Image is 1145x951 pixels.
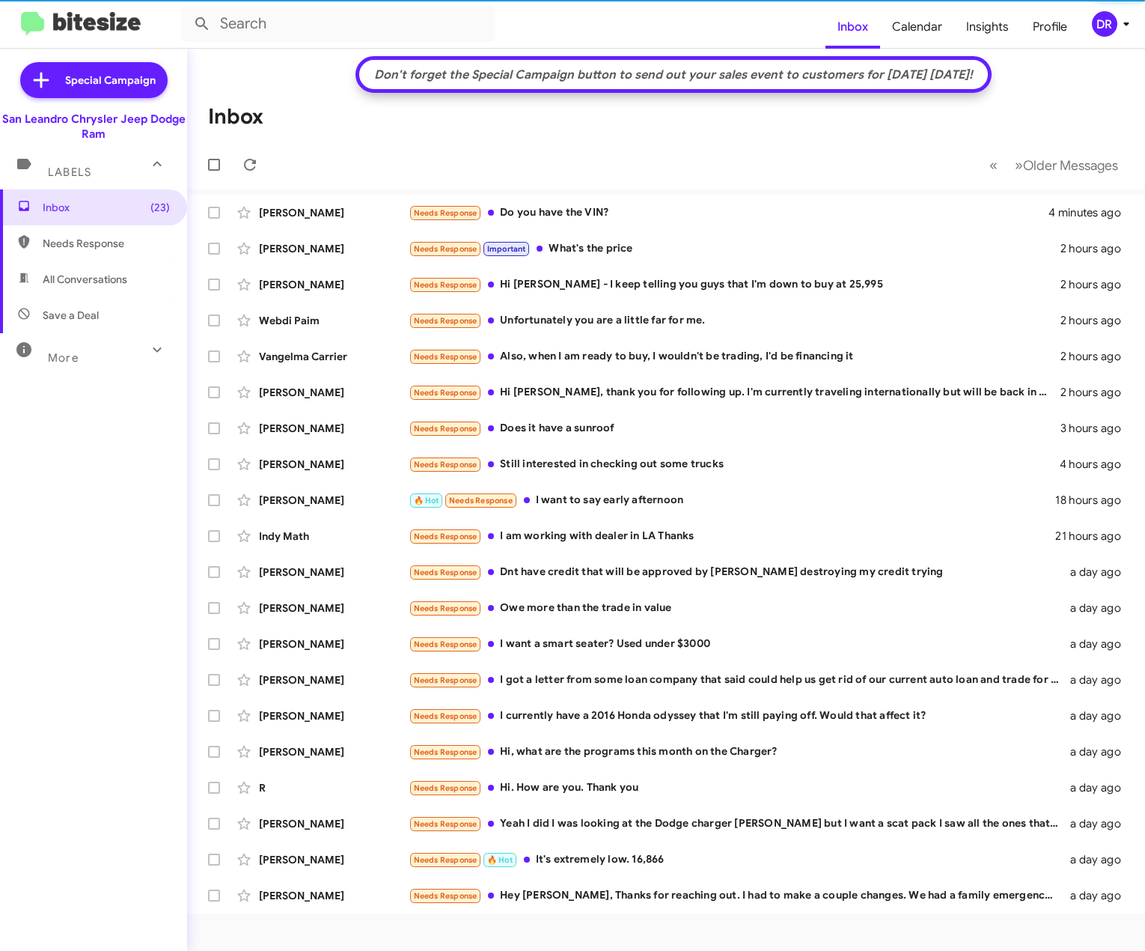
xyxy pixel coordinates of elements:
[414,388,477,398] span: Needs Response
[259,349,409,364] div: Vangelma Carrier
[414,783,477,793] span: Needs Response
[259,529,409,544] div: Indy Math
[1060,385,1133,400] div: 2 hours ago
[259,601,409,616] div: [PERSON_NAME]
[43,236,170,251] span: Needs Response
[414,891,477,901] span: Needs Response
[48,351,79,365] span: More
[1015,156,1023,174] span: »
[1066,708,1133,723] div: a day ago
[150,200,170,215] span: (23)
[1048,205,1133,220] div: 4 minutes ago
[181,6,495,42] input: Search
[449,496,513,505] span: Needs Response
[65,73,156,88] span: Special Campaign
[1079,11,1129,37] button: DR
[409,420,1060,437] div: Does it have a sunroof
[409,240,1060,258] div: What's the price
[1092,11,1117,37] div: DR
[409,564,1066,581] div: Dnt have credit that will be approved by [PERSON_NAME] destroying my credit trying
[1066,601,1133,616] div: a day ago
[409,636,1066,653] div: I want a smart seater? Used under $3000
[414,711,477,721] span: Needs Response
[1066,672,1133,687] div: a day ago
[1066,780,1133,795] div: a day ago
[1066,816,1133,831] div: a day ago
[259,672,409,687] div: [PERSON_NAME]
[409,815,1066,833] div: Yeah I did I was looking at the Dodge charger [PERSON_NAME] but I want a scat pack I saw all the ...
[409,887,1066,905] div: Hey [PERSON_NAME], Thanks for reaching out. I had to make a couple changes. We had a family emerg...
[259,313,409,328] div: Webdi Paim
[409,384,1060,401] div: Hi [PERSON_NAME], thank you for following up. I'm currently traveling internationally but will be...
[414,316,477,326] span: Needs Response
[414,460,477,470] span: Needs Response
[367,67,980,82] div: Don't forget the Special Campaign button to send out your sales event to customers for [DATE] [DA...
[409,312,1060,329] div: Unfortunately you are a little far for me.
[414,532,477,541] span: Needs Response
[259,277,409,292] div: [PERSON_NAME]
[409,528,1055,545] div: I am working with dealer in LA Thanks
[414,568,477,577] span: Needs Response
[409,456,1060,473] div: Still interested in checking out some trucks
[409,780,1066,797] div: Hi. How are you. Thank you
[1060,241,1133,256] div: 2 hours ago
[259,457,409,472] div: [PERSON_NAME]
[409,851,1066,869] div: It's extremely low. 16,866
[208,105,263,129] h1: Inbox
[1066,565,1133,580] div: a day ago
[487,855,513,865] span: 🔥 Hot
[409,348,1060,365] div: Also, when I am ready to buy, I wouldn't be trading, I'd be financing it
[414,675,477,685] span: Needs Response
[259,565,409,580] div: [PERSON_NAME]
[259,744,409,759] div: [PERSON_NAME]
[259,708,409,723] div: [PERSON_NAME]
[259,888,409,903] div: [PERSON_NAME]
[989,156,998,174] span: «
[259,205,409,220] div: [PERSON_NAME]
[43,272,127,287] span: All Conversations
[981,150,1127,180] nav: Page navigation example
[259,780,409,795] div: R
[1055,493,1133,508] div: 18 hours ago
[1066,636,1133,651] div: a day ago
[954,5,1021,49] a: Insights
[259,816,409,831] div: [PERSON_NAME]
[980,150,1007,180] button: Previous
[1060,421,1133,436] div: 3 hours ago
[43,308,99,323] span: Save a Deal
[409,276,1060,294] div: Hi [PERSON_NAME] - I keep telling you guys that I'm down to buy at 25,995
[1060,313,1133,328] div: 2 hours ago
[409,492,1055,509] div: I want to say early afternoon
[48,165,91,179] span: Labels
[1023,157,1118,174] span: Older Messages
[20,62,168,98] a: Special Campaign
[259,636,409,651] div: [PERSON_NAME]
[414,855,477,865] span: Needs Response
[825,5,880,49] a: Inbox
[259,241,409,256] div: [PERSON_NAME]
[259,421,409,436] div: [PERSON_NAME]
[414,280,477,290] span: Needs Response
[414,496,439,505] span: 🔥 Hot
[414,819,477,829] span: Needs Response
[487,244,526,254] span: Important
[259,385,409,400] div: [PERSON_NAME]
[1060,277,1133,292] div: 2 hours ago
[414,747,477,757] span: Needs Response
[414,208,477,218] span: Needs Response
[414,604,477,613] span: Needs Response
[414,639,477,649] span: Needs Response
[414,352,477,362] span: Needs Response
[409,600,1066,617] div: Owe more than the trade in value
[1060,349,1133,364] div: 2 hours ago
[409,708,1066,725] div: I currently have a 2016 Honda odyssey that I'm still paying off. Would that affect it?
[1021,5,1079,49] a: Profile
[414,424,477,434] span: Needs Response
[880,5,954,49] span: Calendar
[409,744,1066,761] div: Hi, what are the programs this month on the Charger?
[1066,888,1133,903] div: a day ago
[414,244,477,254] span: Needs Response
